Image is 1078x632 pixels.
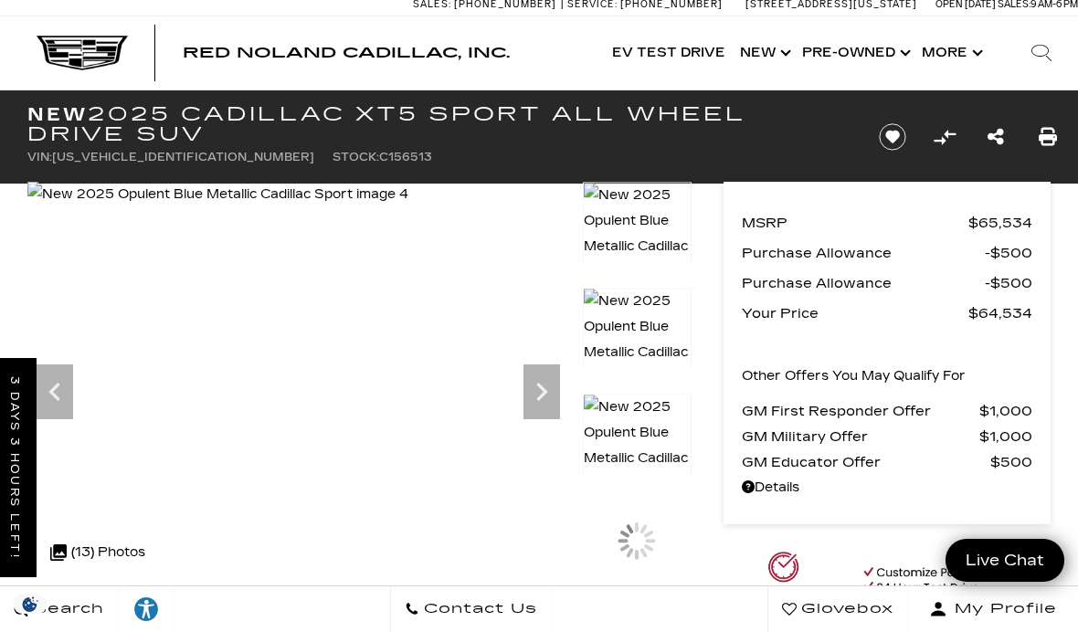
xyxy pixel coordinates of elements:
[742,300,968,326] span: Your Price
[27,151,52,163] span: VIN:
[985,240,1032,266] span: $500
[27,103,88,125] strong: New
[742,449,1032,475] a: GM Educator Offer $500
[742,363,966,389] p: Other Offers You May Qualify For
[767,586,908,632] a: Glovebox
[183,46,510,60] a: Red Noland Cadillac, Inc.
[733,16,795,90] a: New
[742,210,1032,236] a: MSRP $65,534
[947,596,1057,622] span: My Profile
[583,394,692,498] img: New 2025 Opulent Blue Metallic Cadillac Sport image 6
[419,596,537,622] span: Contact Us
[27,182,408,207] img: New 2025 Opulent Blue Metallic Cadillac Sport image 4
[1005,16,1078,90] div: Search
[28,596,104,622] span: Search
[333,151,379,163] span: Stock:
[41,531,154,574] div: (13) Photos
[119,595,174,623] div: Explore your accessibility options
[914,16,987,90] button: More
[872,122,913,152] button: Save vehicle
[956,550,1053,571] span: Live Chat
[27,104,849,144] h1: 2025 Cadillac XT5 Sport All Wheel Drive SUV
[390,586,552,632] a: Contact Us
[742,475,1032,500] a: Details
[183,44,510,61] span: Red Noland Cadillac, Inc.
[979,424,1032,449] span: $1,000
[979,398,1032,424] span: $1,000
[37,36,128,70] img: Cadillac Dark Logo with Cadillac White Text
[742,398,979,424] span: GM First Responder Offer
[52,151,314,163] span: [US_VEHICLE_IDENTIFICATION_NUMBER]
[37,364,73,419] div: Previous
[742,398,1032,424] a: GM First Responder Offer $1,000
[795,16,914,90] a: Pre-Owned
[379,151,432,163] span: C156513
[968,300,1032,326] span: $64,534
[9,595,51,614] section: Click to Open Cookie Consent Modal
[583,288,692,392] img: New 2025 Opulent Blue Metallic Cadillac Sport image 5
[931,123,958,151] button: Compare Vehicle
[742,424,1032,449] a: GM Military Offer $1,000
[605,16,733,90] a: EV Test Drive
[1039,124,1057,150] a: Print this New 2025 Cadillac XT5 Sport All Wheel Drive SUV
[985,270,1032,296] span: $500
[742,270,985,296] span: Purchase Allowance
[988,124,1004,150] a: Share this New 2025 Cadillac XT5 Sport All Wheel Drive SUV
[742,449,990,475] span: GM Educator Offer
[742,240,985,266] span: Purchase Allowance
[968,210,1032,236] span: $65,534
[742,240,1032,266] a: Purchase Allowance $500
[946,539,1064,582] a: Live Chat
[9,595,51,614] img: Opt-Out Icon
[523,364,560,419] div: Next
[742,424,979,449] span: GM Military Offer
[990,449,1032,475] span: $500
[908,586,1078,632] button: Open user profile menu
[797,596,893,622] span: Glovebox
[742,300,1032,326] a: Your Price $64,534
[742,210,968,236] span: MSRP
[583,182,692,286] img: New 2025 Opulent Blue Metallic Cadillac Sport image 4
[119,586,174,632] a: Explore your accessibility options
[742,270,1032,296] a: Purchase Allowance $500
